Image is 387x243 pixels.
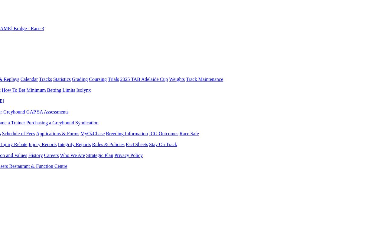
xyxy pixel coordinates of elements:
a: Tracks [39,77,52,82]
a: Fact Sheets [126,142,148,147]
a: Stay On Track [149,142,177,147]
a: Coursing [89,77,107,82]
a: GAP SA Assessments [26,109,69,114]
a: Weights [169,77,185,82]
a: Breeding Information [106,131,148,136]
a: Track Maintenance [186,77,223,82]
a: Calendar [20,77,38,82]
a: Race Safe [179,131,199,136]
a: Schedule of Fees [2,131,35,136]
a: How To Bet [2,88,25,93]
a: Careers [44,153,59,158]
a: Minimum Betting Limits [26,88,75,93]
a: Statistics [53,77,71,82]
a: Injury Reports [28,142,57,147]
a: Purchasing a Greyhound [26,120,74,125]
a: 2025 TAB Adelaide Cup [120,77,168,82]
a: Applications & Forms [36,131,79,136]
a: Syndication [75,120,98,125]
a: ICG Outcomes [149,131,178,136]
a: Integrity Reports [58,142,91,147]
a: History [28,153,43,158]
a: Who We Are [60,153,85,158]
a: Grading [72,77,88,82]
a: Strategic Plan [86,153,113,158]
a: Privacy Policy [114,153,143,158]
a: Rules & Policies [92,142,125,147]
a: Trials [108,77,119,82]
a: MyOzChase [80,131,105,136]
a: Isolynx [76,88,91,93]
